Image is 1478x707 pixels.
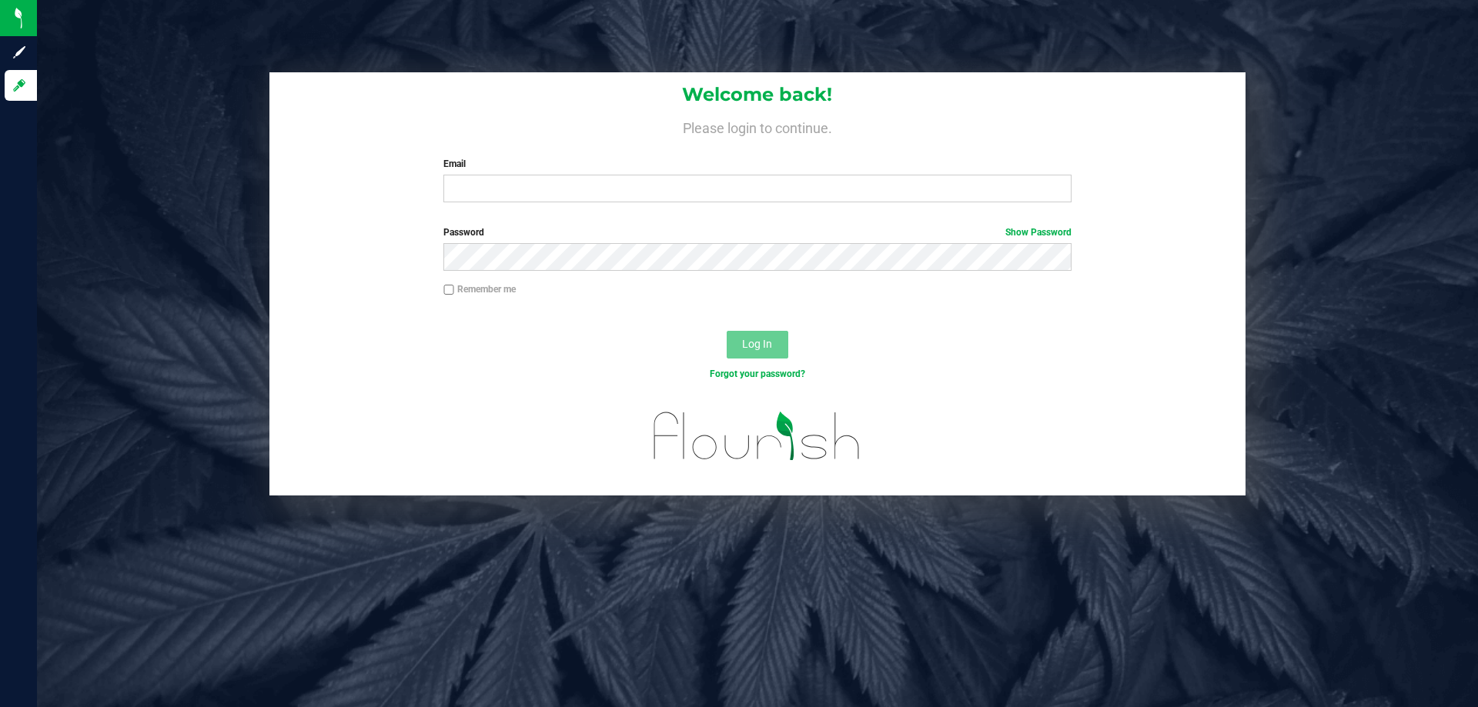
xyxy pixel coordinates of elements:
[443,285,454,295] input: Remember me
[12,78,27,93] inline-svg: Log in
[742,338,772,350] span: Log In
[443,227,484,238] span: Password
[269,117,1246,135] h4: Please login to continue.
[269,85,1246,105] h1: Welcome back!
[443,282,516,296] label: Remember me
[443,157,1071,171] label: Email
[727,331,788,359] button: Log In
[12,45,27,60] inline-svg: Sign up
[1005,227,1072,238] a: Show Password
[710,369,805,379] a: Forgot your password?
[635,397,879,475] img: flourish_logo.svg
